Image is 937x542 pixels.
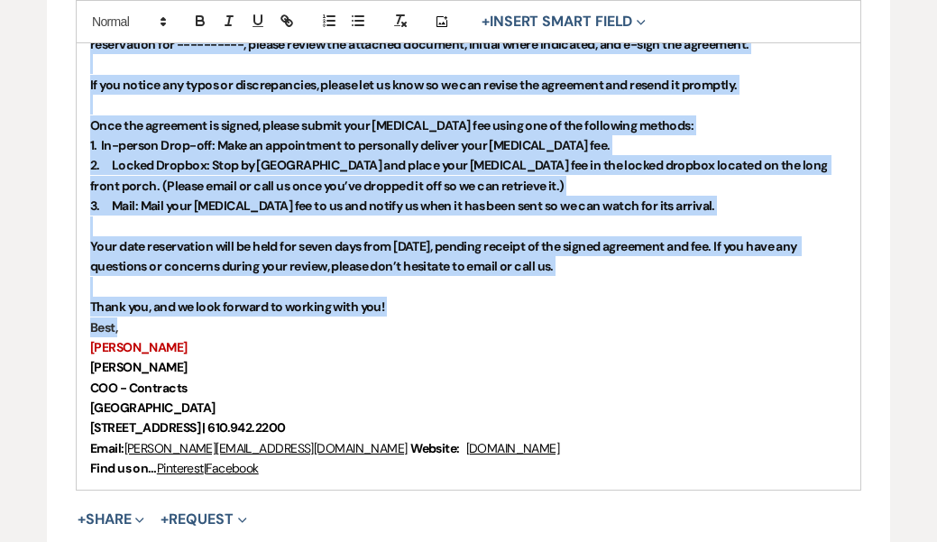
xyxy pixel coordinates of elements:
span: + [161,512,169,527]
strong: COO - Contracts [90,380,188,396]
strong: 3. Mail: Mail your [MEDICAL_DATA] fee to us and notify us when it has been sent so we can watch f... [90,198,715,214]
span: | [204,460,206,476]
strong: 2. Locked Dropbox: Stop by [GEOGRAPHIC_DATA] and place your [MEDICAL_DATA] fee in the locked drop... [90,157,830,193]
strong: Once the agreement is signed, please submit your [MEDICAL_DATA] fee using one of the following me... [90,117,694,133]
strong: Thank you, and we look forward to working with you! [90,299,384,315]
strong: Best, [90,319,117,335]
strong: Find us on… [90,460,157,476]
strong: 1. In-person Drop-off: Make an appointment to personally deliver your [MEDICAL_DATA] fee. [90,137,611,153]
strong: [PERSON_NAME] [90,339,188,355]
strong: [GEOGRAPHIC_DATA] [90,400,215,416]
a: Facebook [206,460,259,476]
a: [DOMAIN_NAME] [466,440,560,456]
strong: Your date reservation will be held for seven days from [DATE], pending receipt of the signed agre... [90,238,799,274]
strong: Email: [90,440,124,456]
a: Pinterest [157,460,204,476]
strong: [PERSON_NAME] [90,359,188,375]
span: + [482,14,490,29]
span: + [78,512,86,527]
button: Insert Smart Field [475,11,652,32]
button: Request [161,512,246,527]
strong: [STREET_ADDRESS] | 610.942.2200 [90,419,286,436]
strong: If you notice any typos or discrepancies, please let us know so we can revise the agreement and r... [90,77,738,93]
strong: Website: [410,440,460,456]
a: [PERSON_NAME][EMAIL_ADDRESS][DOMAIN_NAME] [124,440,408,456]
button: Share [78,512,145,527]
